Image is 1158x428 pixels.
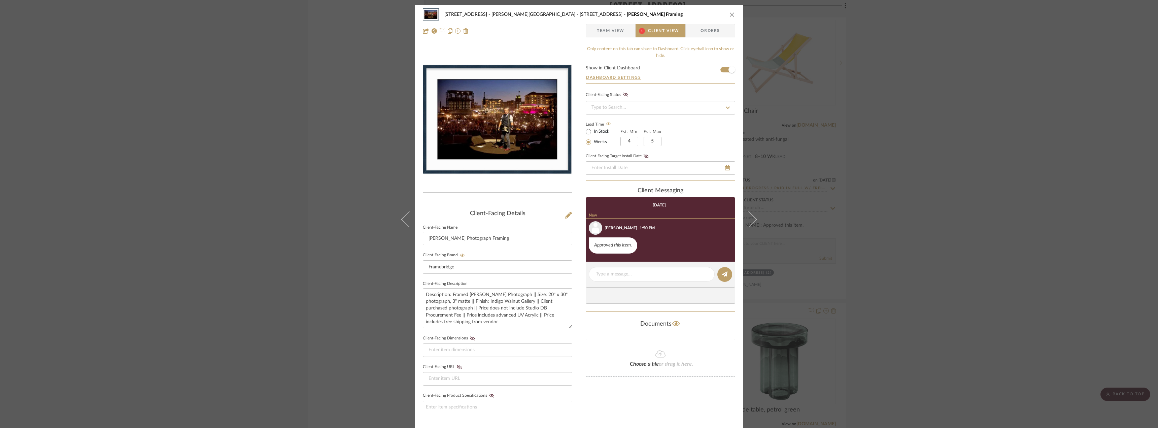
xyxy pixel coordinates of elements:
button: Client-Facing Target Install Date [642,154,651,159]
label: Client-Facing Description [423,282,468,286]
span: [STREET_ADDRESS] [580,12,627,17]
label: Client-Facing URL [423,365,464,369]
div: Only content on this tab can share to Dashboard. Click eyeball icon to show or hide. [586,46,735,59]
span: [STREET_ADDRESS] - [PERSON_NAME][GEOGRAPHIC_DATA] [444,12,580,17]
span: Orders [693,24,727,37]
label: Client-Facing Dimensions [423,336,477,341]
label: Lead Time [586,121,620,127]
span: [PERSON_NAME] Framing [627,12,683,17]
label: Weeks [592,139,607,145]
input: Enter item URL [423,372,572,386]
input: Enter Client-Facing Brand [423,260,572,274]
mat-radio-group: Select item type [586,127,620,146]
div: Documents [586,319,735,329]
input: Enter Client-Facing Item Name [423,232,572,245]
button: Client-Facing URL [455,365,464,369]
button: Dashboard Settings [586,74,641,80]
button: Lead Time [604,121,613,128]
span: Choose a file [630,361,659,367]
div: [PERSON_NAME] [605,225,637,231]
input: Type to Search… [586,101,735,114]
div: [DATE] [653,203,666,207]
div: New [586,213,735,219]
div: Client-Facing Details [423,210,572,218]
label: Est. Min [620,129,638,134]
img: 8a348a03-d151-4c06-ace0-7c7dcd93fce1_48x40.jpg [423,8,439,21]
button: Client-Facing Dimensions [468,336,477,341]
input: Enter item dimensions [423,343,572,357]
div: Client-Facing Status [586,92,630,98]
div: 1:50 PM [640,225,655,231]
span: Client View [648,24,679,37]
input: Enter Install Date [586,161,735,175]
label: Client-Facing Product Specifications [423,393,496,398]
button: Client-Facing Brand [458,253,467,258]
img: Remove from project [463,28,469,34]
label: Client-Facing Name [423,226,457,229]
img: user_avatar.png [589,221,602,235]
span: 1 [639,28,645,34]
button: close [729,11,735,18]
span: Team View [597,24,624,37]
span: or drag it here. [659,361,693,367]
img: 8a348a03-d151-4c06-ace0-7c7dcd93fce1_436x436.jpg [423,64,572,174]
label: Client-Facing Target Install Date [586,154,651,159]
div: Approved this item. [589,237,637,254]
label: Est. Max [644,129,661,134]
div: 0 [423,64,572,174]
label: In Stock [592,129,609,135]
div: client Messaging [586,187,735,195]
label: Client-Facing Brand [423,253,467,258]
button: Client-Facing Product Specifications [487,393,496,398]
